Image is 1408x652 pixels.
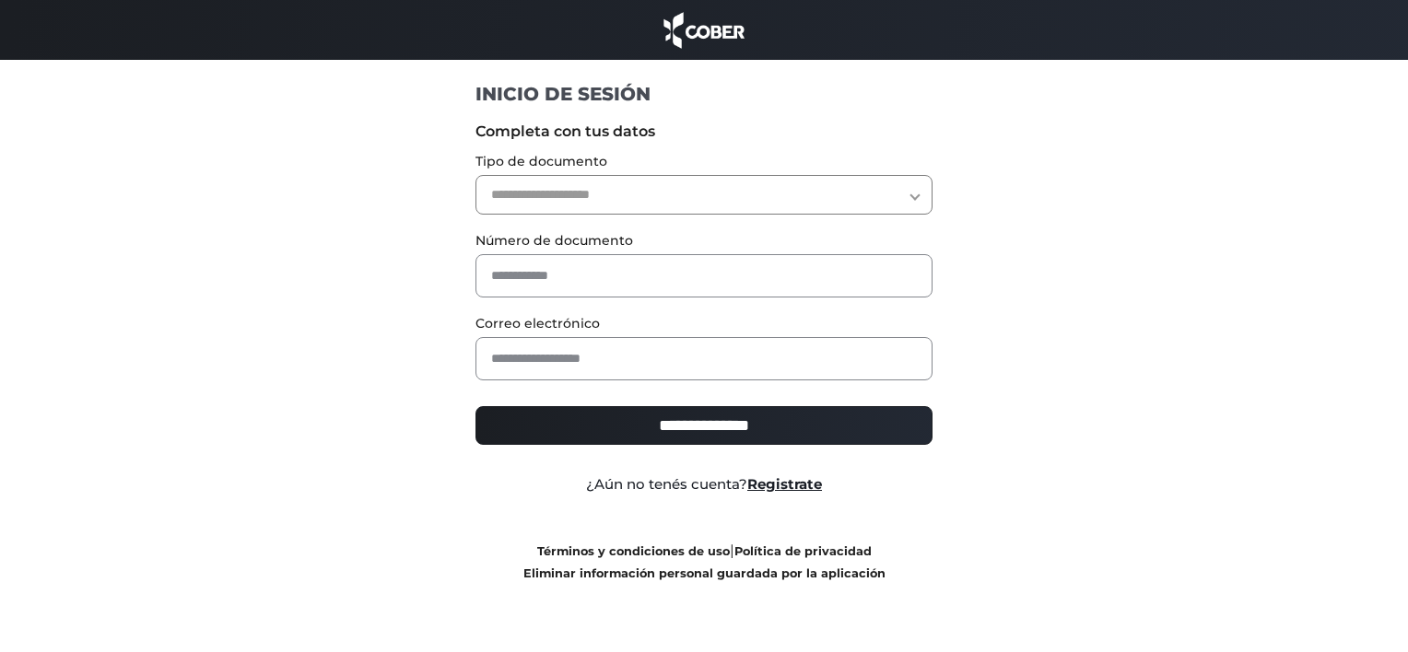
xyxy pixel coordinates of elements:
[475,82,933,106] h1: INICIO DE SESIÓN
[734,544,872,558] a: Política de privacidad
[537,544,730,558] a: Términos y condiciones de uso
[475,152,933,171] label: Tipo de documento
[475,121,933,143] label: Completa con tus datos
[747,475,822,493] a: Registrate
[475,231,933,250] label: Número de documento
[475,314,933,333] label: Correo electrónico
[523,566,886,580] a: Eliminar información personal guardada por la aplicación
[462,474,947,495] div: ¿Aún no tenés cuenta?
[462,540,947,584] div: |
[659,9,749,51] img: cober_marca.png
